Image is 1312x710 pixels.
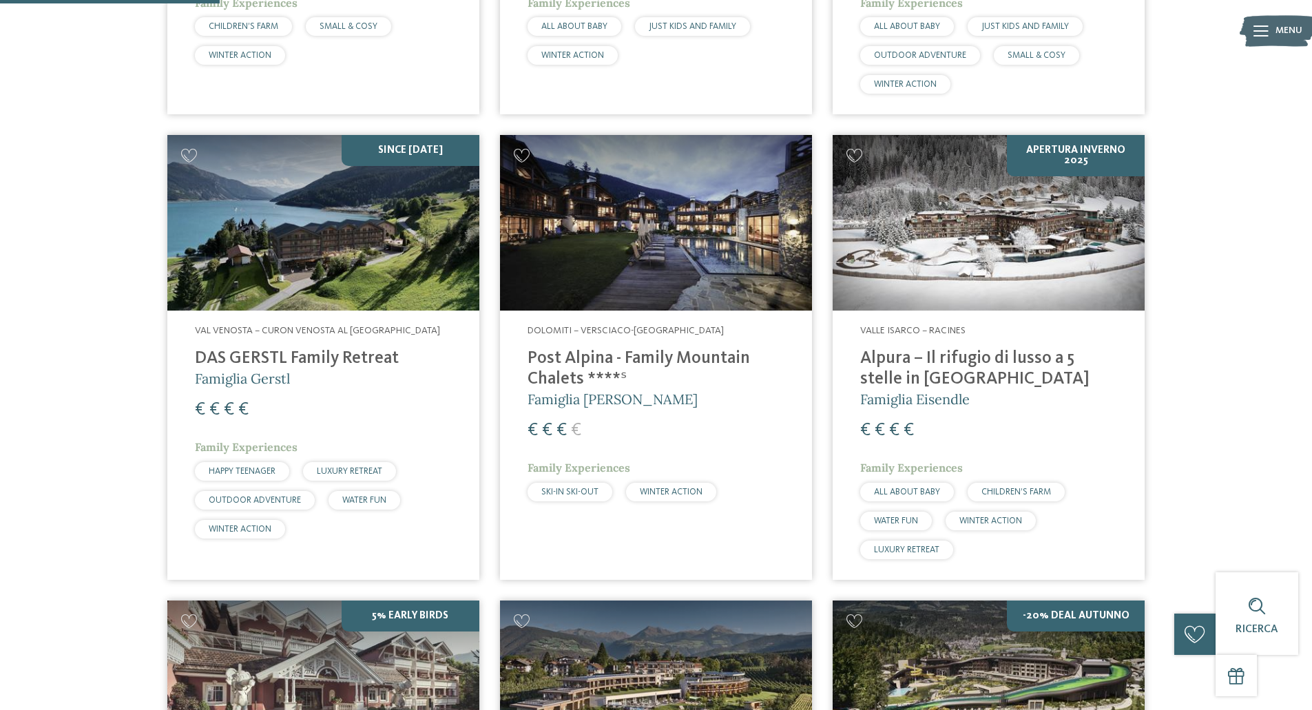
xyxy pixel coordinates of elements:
[541,51,604,60] span: WINTER ACTION
[528,326,724,335] span: Dolomiti – Versciaco-[GEOGRAPHIC_DATA]
[542,421,552,439] span: €
[981,22,1069,31] span: JUST KIDS AND FAMILY
[238,401,249,419] span: €
[528,421,538,439] span: €
[541,22,607,31] span: ALL ABOUT BABY
[342,496,386,505] span: WATER FUN
[224,401,234,419] span: €
[860,348,1117,390] h4: Alpura – Il rifugio di lusso a 5 stelle in [GEOGRAPHIC_DATA]
[874,51,966,60] span: OUTDOOR ADVENTURE
[167,135,479,579] a: Cercate un hotel per famiglie? Qui troverete solo i migliori! SINCE [DATE] Val Venosta – Curon Ve...
[195,440,298,454] span: Family Experiences
[874,516,918,525] span: WATER FUN
[320,22,377,31] span: SMALL & COSY
[528,390,698,408] span: Famiglia [PERSON_NAME]
[860,421,871,439] span: €
[556,421,567,439] span: €
[889,421,899,439] span: €
[860,461,963,474] span: Family Experiences
[874,545,939,554] span: LUXURY RETREAT
[528,461,630,474] span: Family Experiences
[833,135,1145,579] a: Cercate un hotel per famiglie? Qui troverete solo i migliori! Apertura inverno 2025 Valle Isarco ...
[195,326,440,335] span: Val Venosta – Curon Venosta al [GEOGRAPHIC_DATA]
[209,525,271,534] span: WINTER ACTION
[1236,624,1278,635] span: Ricerca
[860,326,966,335] span: Valle Isarco – Racines
[195,370,290,387] span: Famiglia Gerstl
[209,496,301,505] span: OUTDOOR ADVENTURE
[167,135,479,311] img: Cercate un hotel per famiglie? Qui troverete solo i migliori!
[640,488,702,497] span: WINTER ACTION
[571,421,581,439] span: €
[541,488,598,497] span: SKI-IN SKI-OUT
[874,22,940,31] span: ALL ABOUT BABY
[904,421,914,439] span: €
[209,51,271,60] span: WINTER ACTION
[1008,51,1065,60] span: SMALL & COSY
[875,421,885,439] span: €
[209,22,278,31] span: CHILDREN’S FARM
[209,401,220,419] span: €
[500,135,812,311] img: Post Alpina - Family Mountain Chalets ****ˢ
[649,22,736,31] span: JUST KIDS AND FAMILY
[959,516,1022,525] span: WINTER ACTION
[860,390,970,408] span: Famiglia Eisendle
[874,80,937,89] span: WINTER ACTION
[209,467,275,476] span: HAPPY TEENAGER
[195,348,452,369] h4: DAS GERSTL Family Retreat
[317,467,382,476] span: LUXURY RETREAT
[874,488,940,497] span: ALL ABOUT BABY
[528,348,784,390] h4: Post Alpina - Family Mountain Chalets ****ˢ
[500,135,812,579] a: Cercate un hotel per famiglie? Qui troverete solo i migliori! Dolomiti – Versciaco-[GEOGRAPHIC_DA...
[195,401,205,419] span: €
[833,135,1145,311] img: Cercate un hotel per famiglie? Qui troverete solo i migliori!
[981,488,1051,497] span: CHILDREN’S FARM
